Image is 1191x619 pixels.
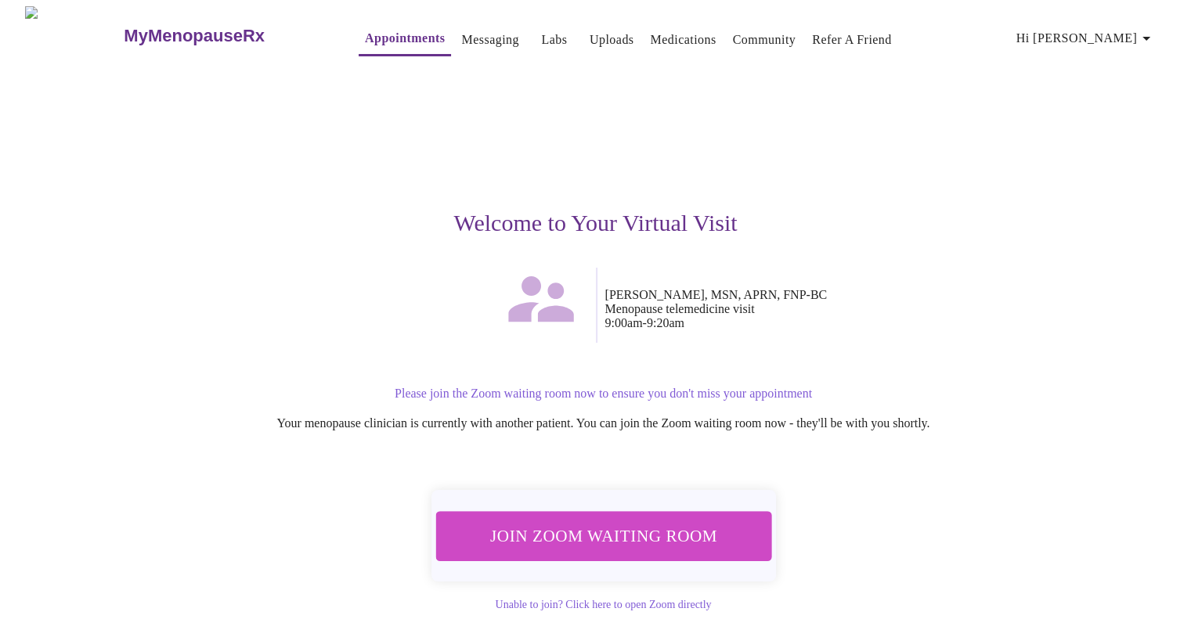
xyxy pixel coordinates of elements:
[435,511,771,560] button: Join Zoom Waiting Room
[1016,27,1156,49] span: Hi [PERSON_NAME]
[529,24,579,56] button: Labs
[455,24,525,56] button: Messaging
[129,416,1078,430] p: Your menopause clinician is currently with another patient. You can join the Zoom waiting room no...
[583,24,641,56] button: Uploads
[590,29,634,51] a: Uploads
[129,387,1078,401] p: Please join the Zoom waiting room now to ensure you don't miss your appointment
[456,521,750,550] span: Join Zoom Waiting Room
[650,29,716,51] a: Medications
[122,9,327,63] a: MyMenopauseRx
[806,24,898,56] button: Refer a Friend
[727,24,803,56] button: Community
[365,27,445,49] a: Appointments
[25,6,122,65] img: MyMenopauseRx Logo
[359,23,451,56] button: Appointments
[495,599,711,610] a: Unable to join? Click here to open Zoom directly
[812,29,892,51] a: Refer a Friend
[114,210,1078,236] h3: Welcome to Your Virtual Visit
[733,29,796,51] a: Community
[1010,23,1162,54] button: Hi [PERSON_NAME]
[124,26,265,46] h3: MyMenopauseRx
[605,288,1078,330] p: [PERSON_NAME], MSN, APRN, FNP-BC Menopause telemedicine visit 9:00am - 9:20am
[541,29,567,51] a: Labs
[644,24,722,56] button: Medications
[461,29,518,51] a: Messaging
